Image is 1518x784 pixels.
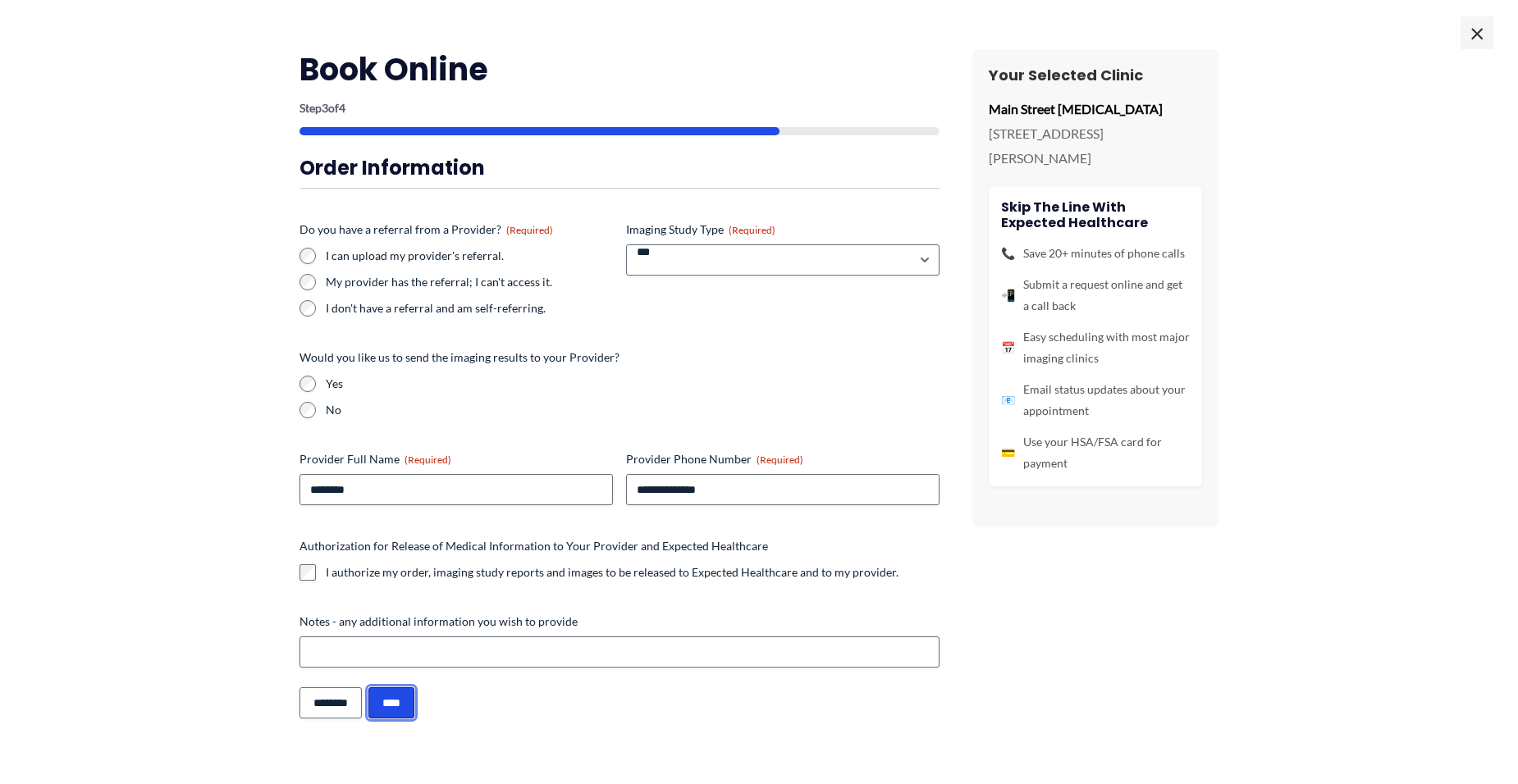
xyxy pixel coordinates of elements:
[989,121,1202,170] p: [STREET_ADDRESS][PERSON_NAME]
[326,248,613,264] label: I can upload my provider's referral.
[326,402,940,418] label: No
[989,66,1202,84] h3: Your Selected Clinic
[299,451,613,467] label: Provider Full Name
[299,49,940,89] h2: Book Online
[405,454,451,466] span: (Required)
[299,221,553,238] legend: Do you have a referral from a Provider?
[1461,16,1493,49] span: ×
[626,451,940,467] label: Provider Phone Number
[1001,442,1015,463] span: 💳
[339,101,345,115] span: 4
[326,300,613,317] label: I don't have a referral and am self-referring.
[1001,274,1190,317] li: Submit a request online and get a call back
[1001,337,1015,358] span: 📅
[326,564,898,581] label: I authorize my order, imaging study reports and images to be released to Expected Healthcare and ...
[299,349,620,366] legend: Would you like us to send the imaging results to your Provider?
[989,97,1202,121] p: Main Street [MEDICAL_DATA]
[1001,431,1190,474] li: Use your HSA/FSA card for payment
[1001,199,1190,230] h4: Skip the line with Expected Healthcare
[506,224,553,236] span: (Required)
[1001,243,1015,264] span: 📞
[299,538,768,554] legend: Authorization for Release of Medical Information to Your Provider and Expected Healthcare
[1001,379,1190,422] li: Email status updates about your appointment
[729,224,775,236] span: (Required)
[1001,390,1015,411] span: 📧
[299,155,940,180] h3: Order Information
[326,274,613,290] label: My provider has the referral; I can't access it.
[1001,243,1190,264] li: Save 20+ minutes of phone calls
[1001,285,1015,306] span: 📲
[757,454,803,466] span: (Required)
[299,103,940,114] p: Step of
[322,101,328,115] span: 3
[1001,326,1190,369] li: Easy scheduling with most major imaging clinics
[626,221,940,238] label: Imaging Study Type
[299,613,940,630] label: Notes - any additional information you wish to provide
[326,376,940,392] label: Yes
